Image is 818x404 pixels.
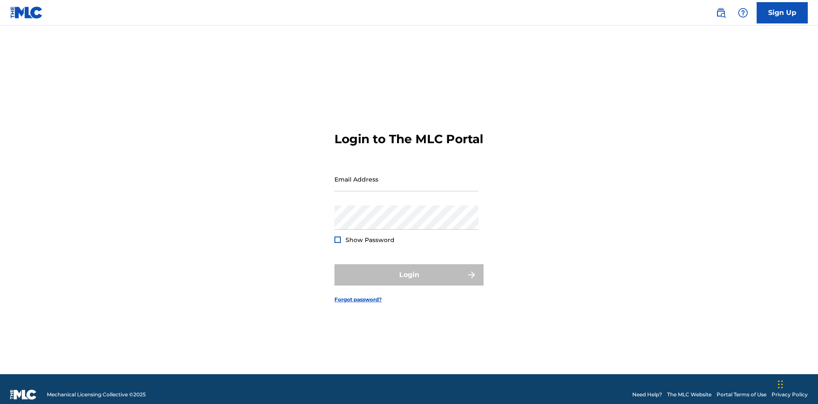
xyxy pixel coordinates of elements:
[10,390,37,400] img: logo
[334,296,382,303] a: Forgot password?
[778,372,783,397] div: Drag
[772,391,808,398] a: Privacy Policy
[346,236,395,244] span: Show Password
[10,6,43,19] img: MLC Logo
[47,391,146,398] span: Mechanical Licensing Collective © 2025
[734,4,752,21] div: Help
[716,8,726,18] img: search
[757,2,808,23] a: Sign Up
[667,391,711,398] a: The MLC Website
[775,363,818,404] iframe: Chat Widget
[738,8,748,18] img: help
[717,391,766,398] a: Portal Terms of Use
[632,391,662,398] a: Need Help?
[334,132,483,147] h3: Login to The MLC Portal
[712,4,729,21] a: Public Search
